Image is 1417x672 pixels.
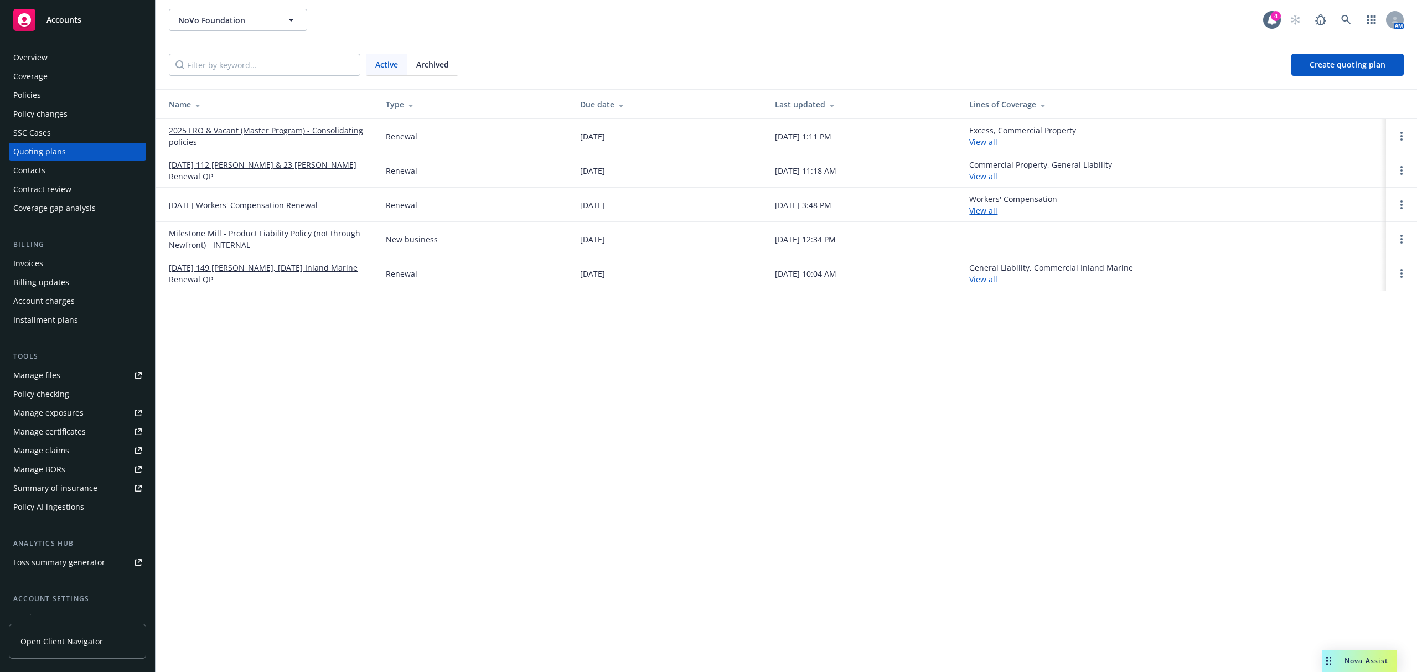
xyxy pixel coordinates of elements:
input: Filter by keyword... [169,54,360,76]
a: Manage files [9,366,146,384]
a: [DATE] Workers' Compensation Renewal [169,199,318,211]
a: Account charges [9,292,146,310]
button: Nova Assist [1322,650,1397,672]
div: 4 [1271,11,1281,21]
div: Manage certificates [13,423,86,441]
div: Account settings [9,593,146,604]
div: Coverage gap analysis [13,199,96,217]
a: Manage certificates [9,423,146,441]
a: Create quoting plan [1291,54,1404,76]
a: Service team [9,609,146,627]
a: Manage BORs [9,461,146,478]
div: [DATE] [580,199,605,211]
div: Renewal [386,268,417,280]
span: Active [375,59,398,70]
div: Manage BORs [13,461,65,478]
a: Report a Bug [1310,9,1332,31]
div: [DATE] 1:11 PM [775,131,831,142]
a: Policy checking [9,385,146,403]
div: Overview [13,49,48,66]
a: [DATE] 112 [PERSON_NAME] & 23 [PERSON_NAME] Renewal QP [169,159,368,182]
div: [DATE] 12:34 PM [775,234,836,245]
a: Policies [9,86,146,104]
div: SSC Cases [13,124,51,142]
a: Billing updates [9,273,146,291]
div: Policy AI ingestions [13,498,84,516]
div: Account charges [13,292,75,310]
div: Policy changes [13,105,68,123]
a: Open options [1395,232,1408,246]
a: View all [969,205,997,216]
a: Coverage [9,68,146,85]
div: Contract review [13,180,71,198]
div: Excess, Commercial Property [969,125,1076,148]
a: Manage claims [9,442,146,459]
a: Switch app [1361,9,1383,31]
div: [DATE] [580,165,605,177]
div: Lines of Coverage [969,99,1377,110]
div: Workers' Compensation [969,193,1057,216]
button: NoVo Foundation [169,9,307,31]
span: Archived [416,59,449,70]
div: [DATE] [580,268,605,280]
div: [DATE] 3:48 PM [775,199,831,211]
a: Contacts [9,162,146,179]
div: Renewal [386,131,417,142]
div: Policies [13,86,41,104]
a: Open options [1395,198,1408,211]
a: Open options [1395,130,1408,143]
a: Coverage gap analysis [9,199,146,217]
span: Accounts [46,15,81,24]
div: Renewal [386,165,417,177]
a: Overview [9,49,146,66]
a: Policy changes [9,105,146,123]
div: Service team [13,609,61,627]
a: Open options [1395,164,1408,177]
div: Manage exposures [13,404,84,422]
div: Coverage [13,68,48,85]
div: [DATE] 11:18 AM [775,165,836,177]
div: Commercial Property, General Liability [969,159,1112,182]
a: Contract review [9,180,146,198]
span: NoVo Foundation [178,14,274,26]
div: Policy checking [13,385,69,403]
div: Billing updates [13,273,69,291]
div: Type [386,99,562,110]
div: Analytics hub [9,538,146,549]
div: General Liability, Commercial Inland Marine [969,262,1133,285]
div: Billing [9,239,146,250]
a: Start snowing [1284,9,1306,31]
div: Renewal [386,199,417,211]
a: [DATE] 149 [PERSON_NAME], [DATE] Inland Marine Renewal QP [169,262,368,285]
a: Milestone Mill - Product Liability Policy (not through Newfront) - INTERNAL [169,228,368,251]
div: Drag to move [1322,650,1336,672]
span: Create quoting plan [1310,59,1385,70]
a: Policy AI ingestions [9,498,146,516]
a: Installment plans [9,311,146,329]
div: Summary of insurance [13,479,97,497]
div: Name [169,99,368,110]
div: Manage claims [13,442,69,459]
a: Quoting plans [9,143,146,161]
div: New business [386,234,438,245]
div: [DATE] [580,234,605,245]
a: View all [969,274,997,285]
div: Installment plans [13,311,78,329]
a: Search [1335,9,1357,31]
a: Summary of insurance [9,479,146,497]
a: View all [969,137,997,147]
div: Tools [9,351,146,362]
div: Due date [580,99,757,110]
div: [DATE] [580,131,605,142]
span: Nova Assist [1344,656,1388,665]
a: Manage exposures [9,404,146,422]
a: Invoices [9,255,146,272]
a: Loss summary generator [9,554,146,571]
div: [DATE] 10:04 AM [775,268,836,280]
div: Contacts [13,162,45,179]
div: Loss summary generator [13,554,105,571]
div: Invoices [13,255,43,272]
a: Accounts [9,4,146,35]
span: Open Client Navigator [20,635,103,647]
